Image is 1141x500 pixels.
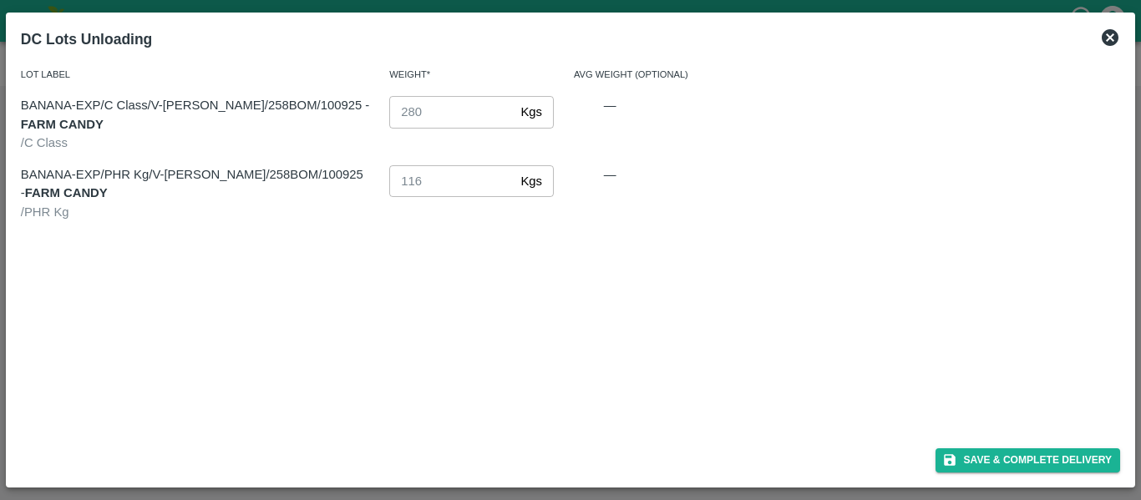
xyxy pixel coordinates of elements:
p: Kgs [520,172,542,190]
p: Kgs [520,103,542,121]
strong: FARM CANDY [21,118,104,131]
b: DC Lots Unloading [21,31,152,48]
strong: FARM CANDY [25,186,108,199]
p: BANANA-EXP/C Class/V-[PERSON_NAME]/258BOM/100925 - [21,96,369,134]
button: Save & Complete Delivery [936,448,1121,472]
div: — [554,145,646,221]
p: BANANA-EXP/PHR Kg/V-[PERSON_NAME]/258BOM/100925 - [21,165,369,203]
div: / PHR Kg [21,203,369,221]
div: — [554,76,646,152]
